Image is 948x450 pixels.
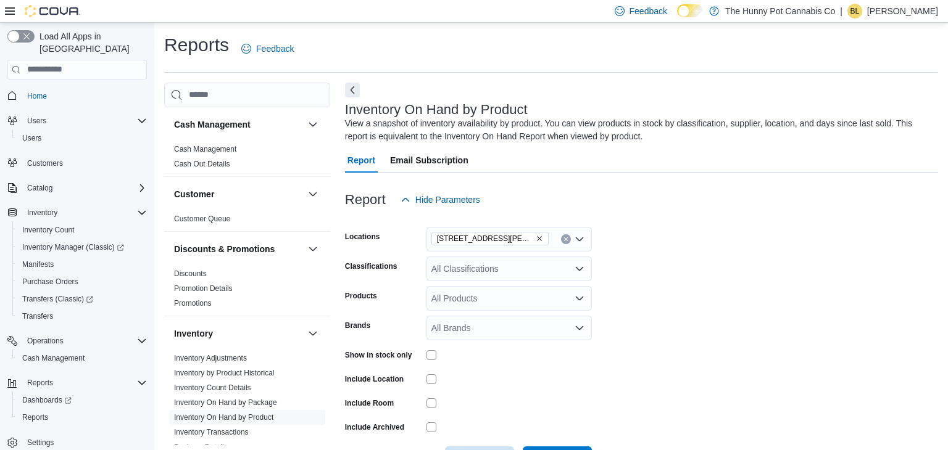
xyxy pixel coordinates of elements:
[17,309,147,324] span: Transfers
[22,205,147,220] span: Inventory
[630,5,667,17] span: Feedback
[345,83,360,97] button: Next
[840,4,842,18] p: |
[22,412,48,422] span: Reports
[174,398,277,407] a: Inventory On Hand by Package
[174,299,212,308] a: Promotions
[17,351,147,366] span: Cash Management
[17,274,83,289] a: Purchase Orders
[345,232,380,242] label: Locations
[415,194,480,206] span: Hide Parameters
[174,427,249,437] span: Inventory Transactions
[345,117,932,143] div: View a snapshot of inventory availability by product. You can view products in stock by classific...
[431,232,549,245] span: 6161 Thorold Stone Rd
[2,112,152,129] button: Users
[174,118,251,131] h3: Cash Management
[561,234,571,244] button: Clear input
[575,234,584,244] button: Open list of options
[22,375,147,390] span: Reports
[256,43,294,55] span: Feedback
[174,243,303,255] button: Discounts & Promotions
[27,208,57,218] span: Inventory
[174,284,233,293] span: Promotion Details
[396,187,485,212] button: Hide Parameters
[306,326,320,341] button: Inventory
[174,159,230,169] span: Cash Out Details
[22,205,62,220] button: Inventory
[174,369,275,377] a: Inventory by Product Historical
[347,148,375,173] span: Report
[22,88,147,104] span: Home
[575,264,584,274] button: Open list of options
[174,354,247,362] a: Inventory Adjustments
[345,102,528,117] h3: Inventory On Hand by Product
[22,435,59,450] a: Settings
[22,156,68,171] a: Customers
[27,336,64,346] span: Operations
[17,257,59,272] a: Manifests
[12,221,152,239] button: Inventory Count
[27,116,46,126] span: Users
[306,187,320,202] button: Customer
[174,398,277,407] span: Inventory On Hand by Package
[17,351,89,366] a: Cash Management
[847,4,862,18] div: Branden Lalonde
[306,117,320,132] button: Cash Management
[17,309,58,324] a: Transfers
[17,240,147,255] span: Inventory Manager (Classic)
[22,277,78,287] span: Purchase Orders
[17,393,77,407] a: Dashboards
[575,323,584,333] button: Open list of options
[12,308,152,325] button: Transfers
[12,273,152,290] button: Purchase Orders
[345,321,370,330] label: Brands
[35,30,147,55] span: Load All Apps in [GEOGRAPHIC_DATA]
[174,160,230,168] a: Cash Out Details
[174,188,303,200] button: Customer
[17,410,147,425] span: Reports
[306,242,320,256] button: Discounts & Promotions
[725,4,835,18] p: The Hunny Pot Cannabis Co
[2,332,152,350] button: Operations
[17,410,53,425] a: Reports
[17,257,147,272] span: Manifests
[850,4,860,18] span: BL
[345,261,397,271] label: Classifications
[174,243,275,255] h3: Discounts & Promotions
[22,113,147,128] span: Users
[27,158,63,168] span: Customers
[174,215,230,223] a: Customer Queue
[17,240,129,255] a: Inventory Manager (Classic)
[22,375,58,390] button: Reports
[27,378,53,388] span: Reports
[437,232,533,245] span: [STREET_ADDRESS][PERSON_NAME]
[174,412,273,422] span: Inventory On Hand by Product
[17,223,80,237] a: Inventory Count
[17,292,147,306] span: Transfers (Classic)
[2,154,152,172] button: Customers
[22,395,72,405] span: Dashboards
[22,311,53,321] span: Transfers
[27,91,47,101] span: Home
[22,155,147,171] span: Customers
[17,292,98,306] a: Transfers (Classic)
[345,291,377,301] label: Products
[174,188,214,200] h3: Customer
[12,129,152,147] button: Users
[17,393,147,407] span: Dashboards
[345,374,404,384] label: Include Location
[174,327,303,340] button: Inventory
[17,131,147,145] span: Users
[164,266,330,316] div: Discounts & Promotions
[174,413,273,422] a: Inventory On Hand by Product
[22,242,124,252] span: Inventory Manager (Classic)
[22,113,51,128] button: Users
[17,131,46,145] a: Users
[22,435,147,450] span: Settings
[174,383,251,392] a: Inventory Count Details
[12,350,152,367] button: Cash Management
[174,214,230,224] span: Customer Queue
